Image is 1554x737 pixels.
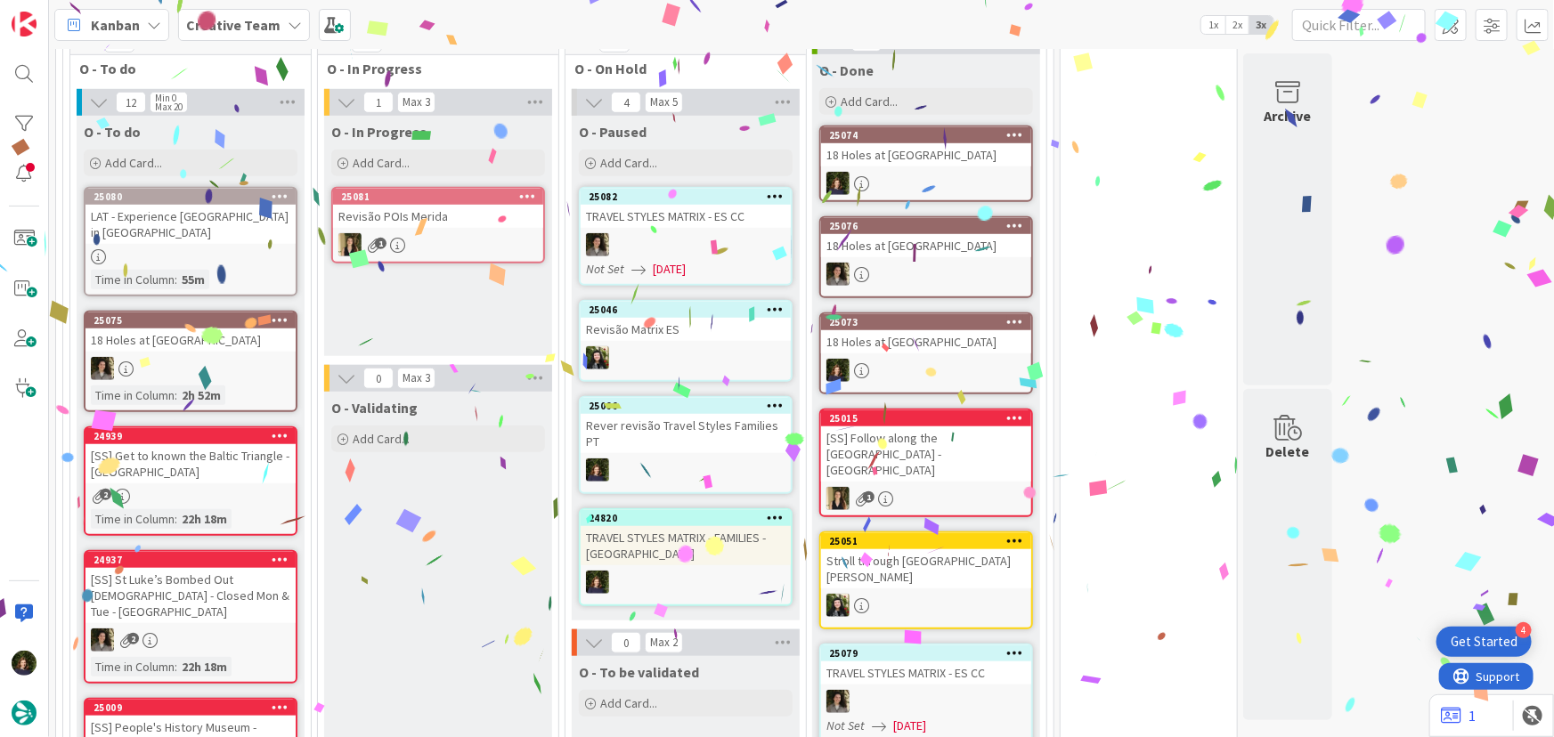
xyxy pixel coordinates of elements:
div: 18 Holes at [GEOGRAPHIC_DATA] [821,143,1031,166]
div: MS [821,690,1031,713]
div: Min 0 [155,93,176,102]
div: 2h 52m [177,385,225,405]
img: MS [826,690,850,713]
span: 0 [611,632,641,653]
div: 25076 [829,220,1031,232]
div: 25081Revisão POIs Merida [333,189,543,228]
span: O - Done [819,61,874,79]
div: [SS] Get to known the Baltic Triangle - [GEOGRAPHIC_DATA] [85,444,296,483]
div: SP [333,233,543,256]
img: MC [12,651,37,676]
div: Open Get Started checklist, remaining modules: 4 [1436,627,1532,657]
div: Get Started [1451,633,1517,651]
div: [SS] St Luke’s Bombed Out [DEMOGRAPHIC_DATA] - Closed Mon & Tue - [GEOGRAPHIC_DATA] [85,568,296,623]
img: MS [586,233,609,256]
img: SP [338,233,362,256]
img: MC [586,458,609,482]
div: 18 Holes at [GEOGRAPHIC_DATA] [85,328,296,352]
div: 2507518 Holes at [GEOGRAPHIC_DATA] [85,312,296,352]
div: Rever revisão Travel Styles Families PT [581,414,791,453]
div: MS [85,628,296,652]
img: MS [826,263,850,286]
img: MC [826,172,850,195]
div: Max 5 [650,98,678,107]
div: 25082TRAVEL STYLES MATRIX - ES CC [581,189,791,228]
span: Add Card... [600,695,657,711]
div: 25015 [821,410,1031,426]
span: O - Paused [579,123,647,141]
div: 25051Stroll through [GEOGRAPHIC_DATA][PERSON_NAME] [821,533,1031,588]
span: 4 [611,92,641,113]
img: SP [826,487,850,510]
div: BC [581,346,791,369]
span: Add Card... [600,155,657,171]
span: 1x [1201,16,1225,34]
div: 25082 [589,190,791,203]
div: 24937[SS] St Luke’s Bombed Out [DEMOGRAPHIC_DATA] - Closed Mon & Tue - [GEOGRAPHIC_DATA] [85,552,296,623]
b: Creative Team [186,16,281,34]
div: 25076 [821,218,1031,234]
div: TRAVEL STYLES MATRIX - ES CC [821,661,1031,684]
span: Add Card... [353,155,410,171]
div: MC [821,172,1031,195]
span: 2 [100,489,111,500]
span: Kanban [91,14,140,36]
img: Visit kanbanzone.com [12,12,37,36]
div: 25051 [821,533,1031,549]
div: 25074 [821,127,1031,143]
div: 2507318 Holes at [GEOGRAPHIC_DATA] [821,314,1031,353]
div: 25079TRAVEL STYLES MATRIX - ES CC [821,645,1031,684]
span: 1 [375,238,386,249]
img: MC [586,571,609,594]
div: 24939[SS] Get to known the Baltic Triangle - [GEOGRAPHIC_DATA] [85,428,296,483]
div: MC [581,571,791,594]
div: 24820 [589,512,791,524]
div: MC [581,458,791,482]
span: Add Card... [105,155,162,171]
span: O - To do [84,123,141,141]
span: Support [37,3,81,24]
div: Time in Column [91,657,175,676]
div: 25073 [821,314,1031,330]
div: TRAVEL STYLES MATRIX - ES CC [581,205,791,228]
div: 25080LAT - Experience [GEOGRAPHIC_DATA] in [GEOGRAPHIC_DATA] [85,189,296,244]
div: 25046 [589,304,791,316]
div: Max 3 [403,98,430,107]
span: O - On Hold [574,60,784,77]
div: BC [821,594,1031,617]
div: 25080 [85,189,296,205]
div: 24939 [94,430,296,442]
div: Revisão Matrix ES [581,318,791,341]
div: MS [581,233,791,256]
img: MS [91,628,114,652]
span: 1 [363,92,394,113]
div: [SS] Follow along the [GEOGRAPHIC_DATA] - [GEOGRAPHIC_DATA] [821,426,1031,482]
div: MS [821,263,1031,286]
div: 25075 [94,314,296,327]
img: BC [826,594,850,617]
div: 24937 [94,554,296,566]
div: Max 2 [650,638,678,647]
div: MS [85,357,296,380]
div: 25073 [829,316,1031,328]
div: 4 [1516,622,1532,638]
span: 1 [863,491,875,503]
img: avatar [12,701,37,725]
div: 55m [177,270,209,289]
div: 25074 [829,129,1031,142]
img: BC [586,346,609,369]
img: MC [826,359,850,382]
div: 24820 [581,510,791,526]
i: Not Set [586,261,624,277]
div: 25079 [829,647,1031,660]
span: : [175,657,177,676]
div: Time in Column [91,270,175,289]
span: O - In Progress [327,60,536,77]
div: TRAVEL STYLES MATRIX - FAMILIES - [GEOGRAPHIC_DATA] [581,526,791,565]
div: 2507418 Holes at [GEOGRAPHIC_DATA] [821,127,1031,166]
span: 0 [363,368,394,389]
span: : [175,385,177,405]
div: 25079 [821,645,1031,661]
span: Add Card... [841,93,898,109]
div: Archive [1265,105,1312,126]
